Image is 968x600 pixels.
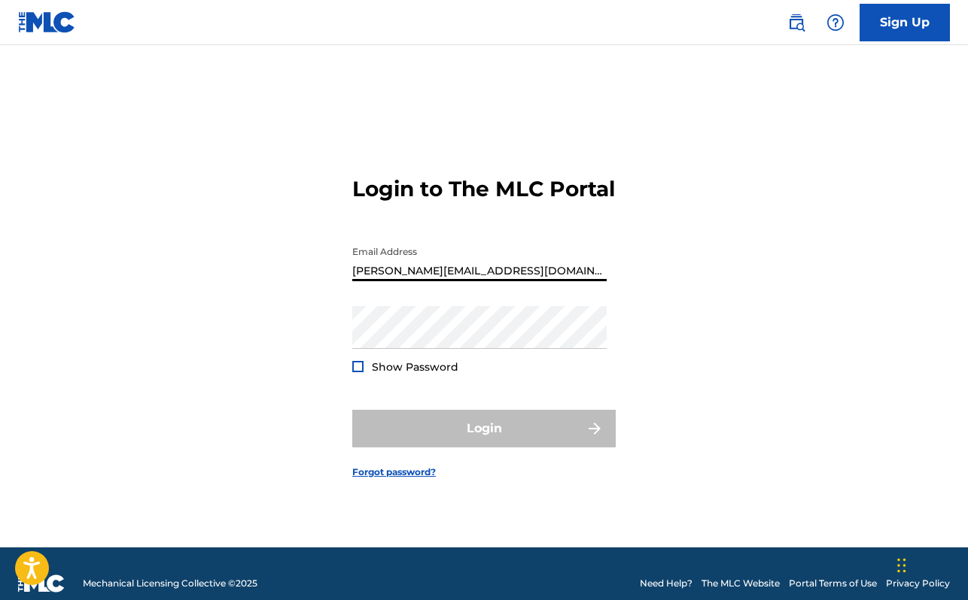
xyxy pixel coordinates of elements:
span: Show Password [372,360,458,374]
a: Portal Terms of Use [789,577,877,590]
iframe: Chat Widget [893,528,968,600]
img: logo [18,574,65,592]
a: Privacy Policy [886,577,950,590]
a: Sign Up [860,4,950,41]
div: Help [820,8,851,38]
a: Need Help? [640,577,693,590]
img: search [787,14,805,32]
span: Mechanical Licensing Collective © 2025 [83,577,257,590]
img: MLC Logo [18,11,76,33]
div: Drag [897,543,906,588]
img: help [826,14,845,32]
a: The MLC Website [702,577,780,590]
a: Public Search [781,8,811,38]
a: Forgot password? [352,465,436,479]
h3: Login to The MLC Portal [352,176,615,202]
